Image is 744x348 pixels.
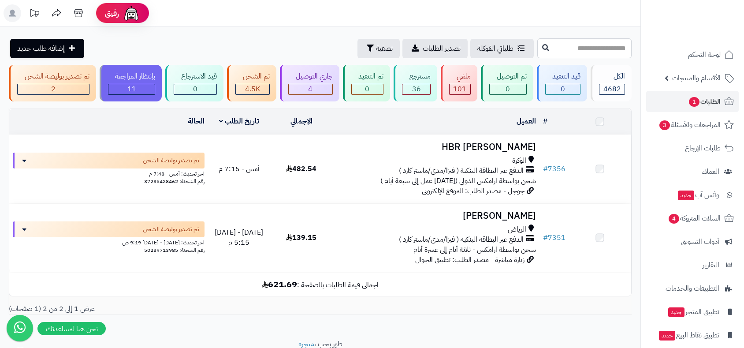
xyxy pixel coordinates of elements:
span: 4 [669,214,679,224]
a: التقارير [646,254,739,276]
span: المراجعات والأسئلة [658,119,721,131]
div: تم تصدير بوليصة الشحن [17,71,89,82]
span: تطبيق نقاط البيع [658,329,719,341]
span: جديد [659,331,675,341]
span: الوكرة [512,156,526,166]
span: رقم الشحنة: 50239713985 [144,246,205,254]
span: تم تصدير بوليصة الشحن [143,156,199,165]
div: مسترجع [402,71,431,82]
a: تطبيق نقاط البيعجديد [646,325,739,346]
span: زيارة مباشرة - مصدر الطلب: تطبيق الجوال [415,254,525,265]
div: 101 [450,84,470,94]
a: # [543,116,547,127]
span: 11 [127,84,136,94]
a: بإنتظار المراجعة 11 [98,65,164,101]
span: 0 [365,84,369,94]
a: طلباتي المُوكلة [470,39,534,58]
a: تطبيق المتجرجديد [646,301,739,322]
a: تاريخ الطلب [219,116,259,127]
a: العميل [517,116,536,127]
a: تم الشحن 4.5K [225,65,278,101]
span: 4.5K [245,84,260,94]
div: 0 [546,84,580,94]
div: 4527 [236,84,269,94]
span: 101 [453,84,466,94]
span: 36 [412,84,421,94]
span: الدفع عبر البطاقة البنكية ( فيزا/مدى/ماستر كارد ) [399,166,524,176]
div: 11 [108,84,155,94]
span: التقارير [703,259,719,271]
div: 2 [18,84,89,94]
div: تم التوصيل [489,71,527,82]
span: وآتس آب [677,189,719,201]
span: تصدير الطلبات [423,43,461,54]
button: تصفية [357,39,400,58]
span: # [543,164,548,174]
span: رفيق [105,8,119,19]
a: طلبات الإرجاع [646,138,739,159]
span: تطبيق المتجر [667,306,719,318]
div: تم التنفيذ [351,71,384,82]
span: 139.15 [286,232,316,243]
span: 0 [193,84,197,94]
a: #7356 [543,164,565,174]
div: 0 [174,84,216,94]
a: أدوات التسويق [646,231,739,252]
span: العملاء [702,165,719,178]
span: أمس - 7:15 م [219,164,260,174]
span: شحن بواسطة ارامكس - ثلاثة أيام إلى عشرة أيام [413,244,536,255]
a: تحديثات المنصة [23,4,45,24]
span: الدفع عبر البطاقة البنكية ( فيزا/مدى/ماستر كارد ) [399,235,524,245]
a: ملغي 101 [439,65,479,101]
div: 4 [289,84,332,94]
a: تم تصدير بوليصة الشحن 2 [7,65,98,101]
span: إضافة طلب جديد [17,43,65,54]
div: تم الشحن [235,71,270,82]
span: # [543,232,548,243]
a: تم التنفيذ 0 [341,65,392,101]
span: طلباتي المُوكلة [477,43,513,54]
span: طلبات الإرجاع [685,142,721,154]
a: لوحة التحكم [646,44,739,65]
a: الحالة [188,116,205,127]
span: تصفية [376,43,393,54]
div: عرض 1 إلى 2 من 2 (1 صفحات) [2,304,320,314]
a: الطلبات1 [646,91,739,112]
b: 621.69 [262,277,297,291]
span: الأقسام والمنتجات [672,72,721,84]
a: الإجمالي [290,116,312,127]
span: الطلبات [688,95,721,108]
img: ai-face.png [123,4,140,22]
a: تصدير الطلبات [402,39,468,58]
span: 4682 [603,84,621,94]
div: اخر تحديث: [DATE] - [DATE] 9:19 ص [13,237,205,247]
div: 36 [402,84,430,94]
span: شحن بواسطة ارامكس الدولي ([DATE] عمل إلى سبعة أيام ) [380,176,536,186]
a: مسترجع 36 [392,65,439,101]
div: بإنتظار المراجعة [108,71,156,82]
span: أدوات التسويق [681,236,719,248]
span: 4 [308,84,312,94]
a: #7351 [543,232,565,243]
span: تم تصدير بوليصة الشحن [143,225,199,234]
h3: [PERSON_NAME] [336,211,536,221]
span: جوجل - مصدر الطلب: الموقع الإلكتروني [422,186,525,196]
div: 0 [352,84,383,94]
span: 2 [51,84,56,94]
a: قيد التنفيذ 0 [535,65,589,101]
div: قيد الاسترجاع [174,71,217,82]
h3: HBR [PERSON_NAME] [336,142,536,152]
div: جاري التوصيل [288,71,333,82]
td: اجمالي قيمة الطلبات بالصفحة : [9,273,631,296]
span: 0 [506,84,510,94]
a: التطبيقات والخدمات [646,278,739,299]
span: رقم الشحنة: 37235428462 [144,177,205,185]
a: الكل4682 [589,65,633,101]
div: ملغي [449,71,471,82]
a: إضافة طلب جديد [10,39,84,58]
a: العملاء [646,161,739,182]
div: 0 [490,84,526,94]
img: logo-2.png [684,25,736,43]
span: لوحة التحكم [688,49,721,61]
span: 0 [561,84,565,94]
